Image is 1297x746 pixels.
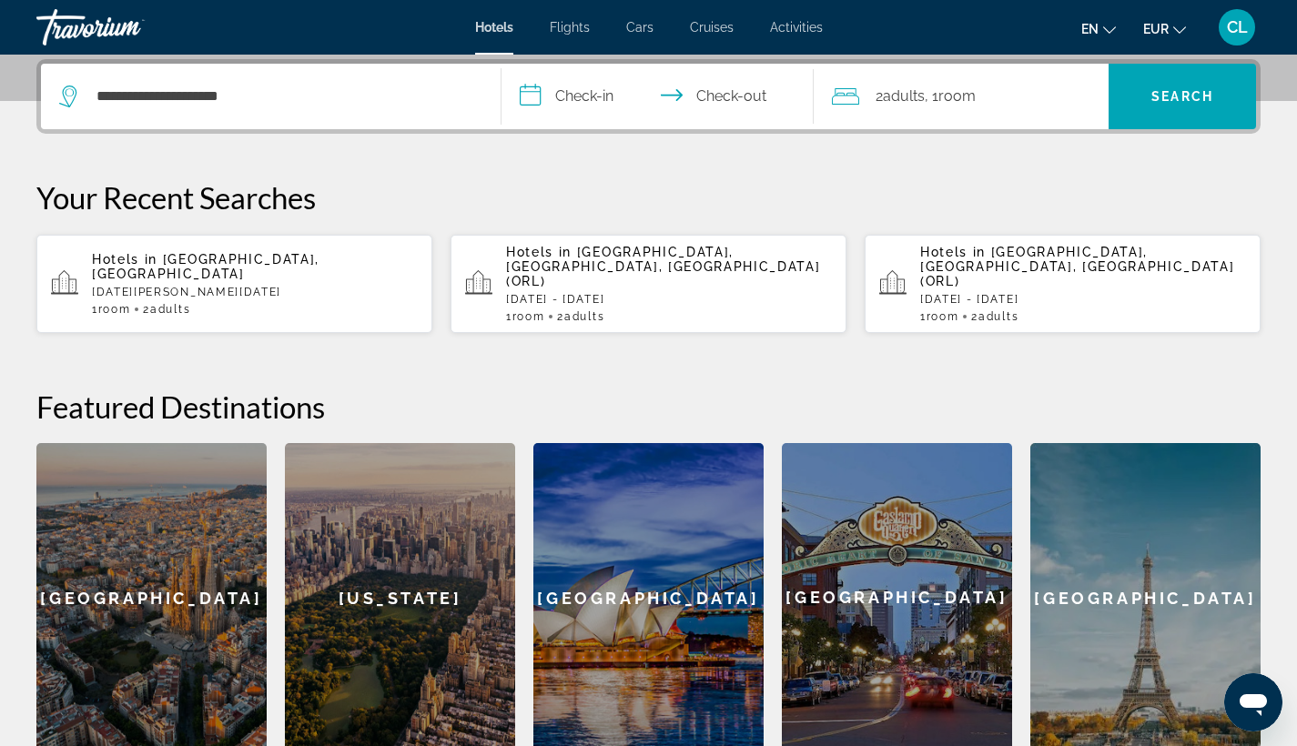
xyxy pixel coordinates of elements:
[41,64,1256,129] div: Search widget
[1109,64,1256,129] button: Search
[920,310,958,323] span: 1
[971,310,1018,323] span: 2
[564,310,604,323] span: Adults
[938,87,976,105] span: Room
[865,234,1261,334] button: Hotels in [GEOGRAPHIC_DATA], [GEOGRAPHIC_DATA], [GEOGRAPHIC_DATA] (ORL)[DATE] - [DATE]1Room2Adults
[36,4,218,51] a: Travorium
[92,286,418,298] p: [DATE][PERSON_NAME][DATE]
[150,303,190,316] span: Adults
[92,303,130,316] span: 1
[920,245,986,259] span: Hotels in
[506,310,544,323] span: 1
[1081,22,1099,36] span: en
[1143,15,1186,42] button: Change currency
[550,20,590,35] a: Flights
[512,310,545,323] span: Room
[920,293,1246,306] p: [DATE] - [DATE]
[927,310,959,323] span: Room
[920,245,1234,288] span: [GEOGRAPHIC_DATA], [GEOGRAPHIC_DATA], [GEOGRAPHIC_DATA] (ORL)
[770,20,823,35] a: Activities
[876,84,925,109] span: 2
[506,245,572,259] span: Hotels in
[143,303,190,316] span: 2
[98,303,131,316] span: Room
[1081,15,1116,42] button: Change language
[475,20,513,35] a: Hotels
[451,234,846,334] button: Hotels in [GEOGRAPHIC_DATA], [GEOGRAPHIC_DATA], [GEOGRAPHIC_DATA] (ORL)[DATE] - [DATE]1Room2Adults
[1227,18,1248,36] span: CL
[36,388,1261,425] h2: Featured Destinations
[92,252,157,267] span: Hotels in
[36,234,432,334] button: Hotels in [GEOGRAPHIC_DATA], [GEOGRAPHIC_DATA][DATE][PERSON_NAME][DATE]1Room2Adults
[506,293,832,306] p: [DATE] - [DATE]
[36,179,1261,216] p: Your Recent Searches
[95,83,473,110] input: Search hotel destination
[814,64,1109,129] button: Travelers: 2 adults, 0 children
[626,20,654,35] a: Cars
[92,252,319,281] span: [GEOGRAPHIC_DATA], [GEOGRAPHIC_DATA]
[978,310,1018,323] span: Adults
[1151,89,1213,104] span: Search
[506,245,820,288] span: [GEOGRAPHIC_DATA], [GEOGRAPHIC_DATA], [GEOGRAPHIC_DATA] (ORL)
[557,310,604,323] span: 2
[502,64,815,129] button: Select check in and out date
[1224,673,1282,731] iframe: Bouton de lancement de la fenêtre de messagerie
[1143,22,1169,36] span: EUR
[883,87,925,105] span: Adults
[690,20,734,35] a: Cruises
[925,84,976,109] span: , 1
[1213,8,1261,46] button: User Menu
